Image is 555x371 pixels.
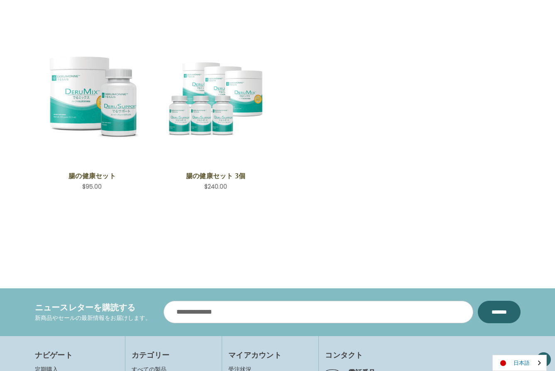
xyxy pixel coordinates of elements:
[492,355,547,371] div: Language
[228,349,312,361] h4: マイアカウント
[493,355,546,371] a: 日本語
[45,171,139,181] a: 腸の健康セット
[35,349,119,361] h4: ナビゲート
[41,30,144,165] a: ColoHealth Set,$95.00
[82,182,102,191] span: $95.00
[204,182,227,191] span: $240.00
[164,54,267,140] img: 腸の健康セット 3個
[132,349,215,361] h4: カテゴリー
[35,301,151,314] h4: ニュースレターを購読する
[35,314,151,322] p: 新商品やセールの最新情報をお届けします。
[492,355,547,371] aside: Language selected: 日本語
[325,349,520,361] h4: コンタクト
[41,46,144,149] img: 腸の健康セット
[169,171,262,181] a: 腸の健康セット 3個
[164,30,267,165] a: ColoHealth 3 Save,$240.00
